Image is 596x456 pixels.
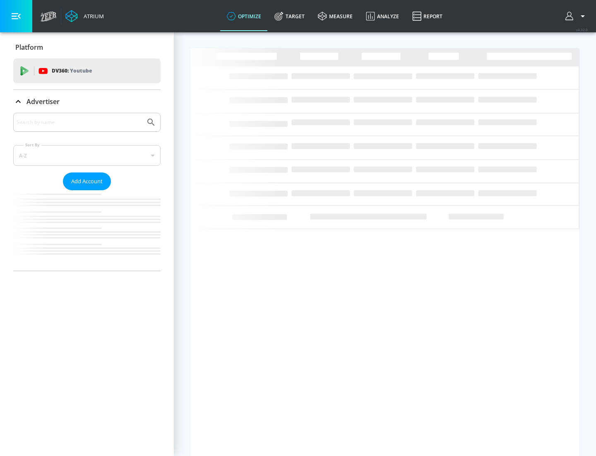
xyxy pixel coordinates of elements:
nav: list of Advertiser [13,190,161,271]
span: Add Account [71,177,103,186]
label: Sort By [24,142,41,148]
a: Analyze [359,1,406,31]
a: Target [268,1,311,31]
div: Advertiser [13,90,161,113]
button: Add Account [63,172,111,190]
p: Advertiser [26,97,60,106]
div: A-Z [13,145,161,166]
div: Platform [13,36,161,59]
a: optimize [220,1,268,31]
p: Platform [15,43,43,52]
div: DV360: Youtube [13,58,161,83]
p: DV360: [52,66,92,75]
a: measure [311,1,359,31]
a: Report [406,1,449,31]
div: Advertiser [13,113,161,271]
div: Atrium [80,12,104,20]
p: Youtube [70,66,92,75]
a: Atrium [65,10,104,22]
span: v 4.32.0 [576,27,588,32]
input: Search by name [17,117,142,128]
